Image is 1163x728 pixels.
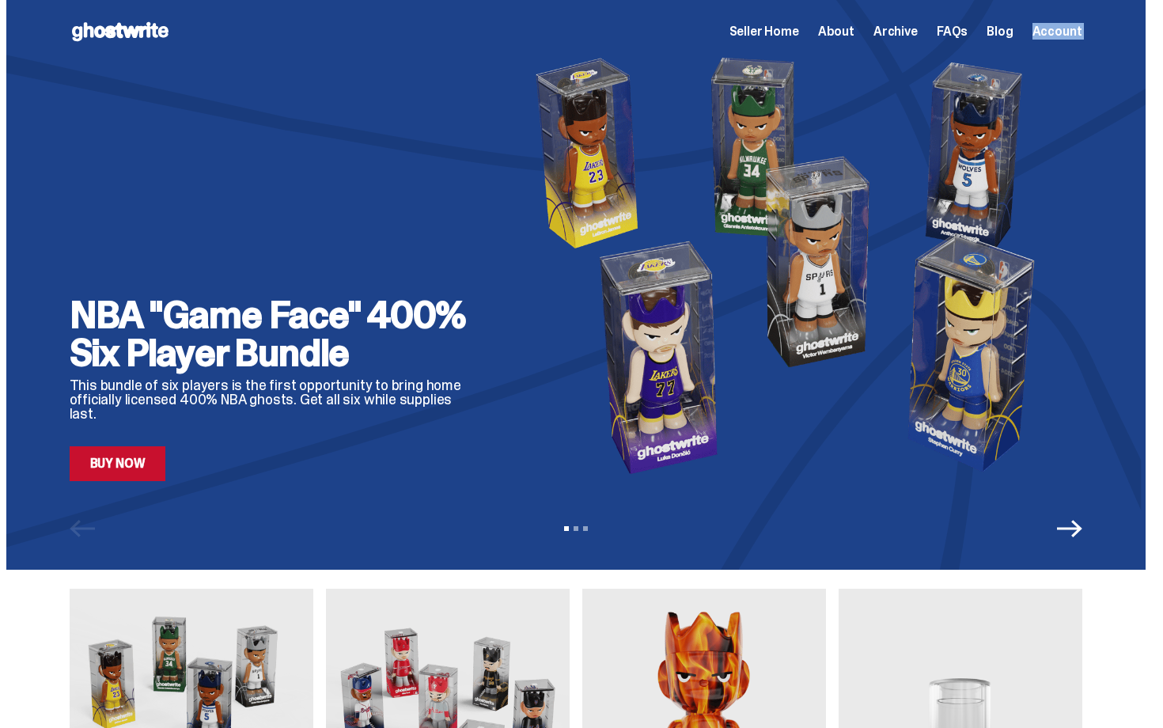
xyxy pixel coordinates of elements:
a: Archive [873,25,918,38]
a: FAQs [937,25,968,38]
a: Seller Home [729,25,799,38]
a: Account [1032,25,1082,38]
a: About [818,25,854,38]
a: Blog [987,25,1013,38]
h2: NBA "Game Face" 400% Six Player Bundle [70,296,481,372]
button: View slide 2 [574,526,578,531]
p: This bundle of six players is the first opportunity to bring home officially licensed 400% NBA gh... [70,378,481,421]
button: View slide 3 [583,526,588,531]
button: View slide 1 [564,526,569,531]
img: NBA "Game Face" 400% Six Player Bundle [506,49,1082,481]
button: Next [1057,516,1082,541]
a: Buy Now [70,446,166,481]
